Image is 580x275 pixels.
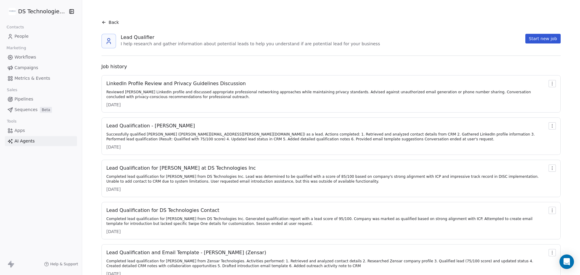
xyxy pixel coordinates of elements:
div: LinkedIn Profile Review and Privacy Guidelines Discussion [106,80,546,87]
a: Help & Support [44,262,78,267]
img: DS%20Updated%20Logo.jpg [8,8,16,15]
div: Successfully qualified [PERSON_NAME] ([PERSON_NAME][EMAIL_ADDRESS][PERSON_NAME][DOMAIN_NAME]) as ... [106,132,546,142]
div: Completed lead qualification for [PERSON_NAME] from Zensar Technologies. Activities performed: 1.... [106,259,546,268]
span: DS Technologies Inc [18,8,67,15]
div: [DATE] [106,186,546,192]
span: AI Agents [14,138,35,144]
a: AI Agents [5,136,77,146]
span: Marketing [4,43,29,53]
span: Metrics & Events [14,75,50,82]
a: Pipelines [5,94,77,104]
div: Reviewed [PERSON_NAME] LinkedIn profile and discussed appropriate professional networking approac... [106,90,546,99]
span: Sales [4,85,20,94]
div: Lead Qualification for DS Technologies Contact [106,207,546,214]
a: Campaigns [5,63,77,73]
div: Completed lead qualification for [PERSON_NAME] from DS Technologies Inc. Generated qualification ... [106,216,546,226]
div: Open Intercom Messenger [559,254,574,269]
div: [DATE] [106,144,546,150]
div: [DATE] [106,229,546,235]
span: Pipelines [14,96,33,102]
span: Apps [14,127,25,134]
span: Contacts [4,23,27,32]
span: Workflows [14,54,36,60]
span: Beta [40,107,52,113]
span: Sequences [14,107,37,113]
div: I help research and gather information about potential leads to help you understand if are potent... [121,41,380,47]
span: Back [109,19,119,25]
div: [DATE] [106,102,546,108]
div: Job history [101,63,561,70]
div: Lead Qualification and Email Template - [PERSON_NAME] (Zensar) [106,249,546,256]
a: SequencesBeta [5,105,77,115]
div: Completed lead qualification for [PERSON_NAME] from DS Technologies Inc. Lead was determined to b... [106,174,546,184]
span: Help & Support [50,262,78,267]
div: Lead Qualifier [121,34,380,41]
span: People [14,33,29,40]
a: People [5,31,77,41]
a: Workflows [5,52,77,62]
a: Metrics & Events [5,73,77,83]
div: Lead Qualification - [PERSON_NAME] [106,122,546,130]
button: Start new job [525,34,561,43]
button: DS Technologies Inc [7,6,65,17]
span: Campaigns [14,65,38,71]
div: Lead Qualification for [PERSON_NAME] at DS Technologies Inc [106,165,546,172]
span: Tools [4,117,19,126]
a: Apps [5,126,77,136]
